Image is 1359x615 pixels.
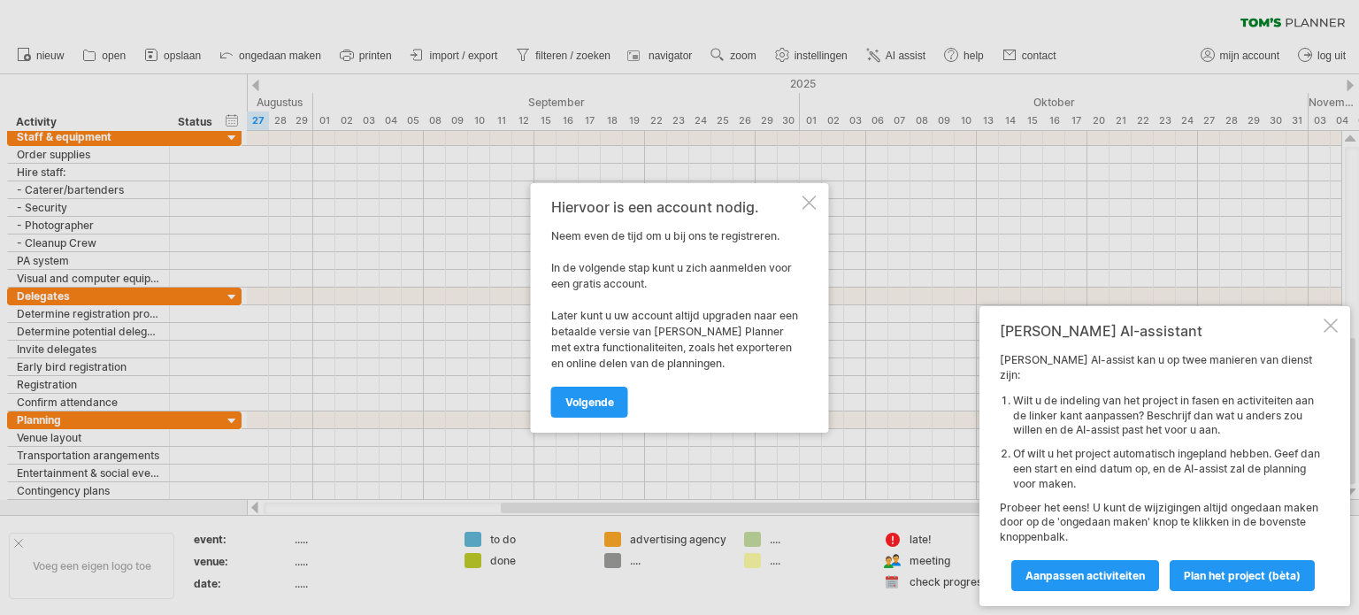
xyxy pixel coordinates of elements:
span: Aanpassen activiteiten [1025,569,1145,582]
li: Wilt u de indeling van het project in fasen en activiteiten aan de linker kant aanpassen? Beschri... [1013,394,1320,438]
div: [PERSON_NAME] AI-assist kan u op twee manieren van dienst zijn: Probeer het eens! U kunt de wijzi... [1000,353,1320,590]
div: Hiervoor is een account nodig. [551,199,799,215]
span: volgende [565,396,614,409]
div: [PERSON_NAME] AI-assistant [1000,322,1320,340]
li: Of wilt u het project automatisch ingepland hebben. Geef dan een start en eind datum op, en de AI... [1013,447,1320,491]
div: Neem even de tijd om u bij ons te registreren. In de volgende stap kunt u zich aanmelden voor een... [551,199,799,417]
a: Plan het project (bèta) [1170,560,1315,591]
span: Plan het project (bèta) [1184,569,1301,582]
a: Aanpassen activiteiten [1011,560,1159,591]
a: volgende [551,387,628,418]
